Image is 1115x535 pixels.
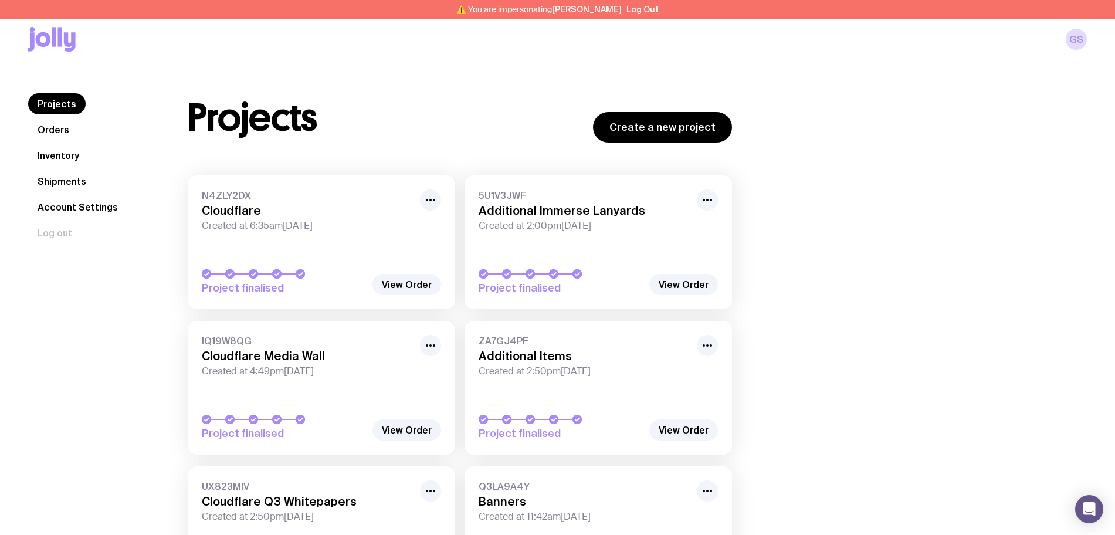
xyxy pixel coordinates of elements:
span: N4ZLY2DX [202,189,413,201]
span: Q3LA9A4Y [479,480,690,492]
a: N4ZLY2DXCloudflareCreated at 6:35am[DATE]Project finalised [188,175,455,309]
span: UX823MIV [202,480,413,492]
a: View Order [372,274,441,295]
span: Created at 2:50pm[DATE] [202,511,413,523]
span: ZA7GJ4PF [479,335,690,347]
a: Projects [28,93,86,114]
span: Created at 11:42am[DATE] [479,511,690,523]
h3: Cloudflare [202,204,413,218]
span: Project finalised [479,281,643,295]
a: Shipments [28,171,96,192]
h1: Projects [188,99,317,137]
span: Created at 2:50pm[DATE] [479,365,690,377]
a: Inventory [28,145,89,166]
button: Log out [28,222,82,243]
div: Open Intercom Messenger [1075,495,1103,523]
span: Created at 4:49pm[DATE] [202,365,413,377]
h3: Additional Immerse Lanyards [479,204,690,218]
a: IQ19W8QGCloudflare Media WallCreated at 4:49pm[DATE]Project finalised [188,321,455,455]
a: View Order [649,274,718,295]
button: Log Out [626,5,659,14]
a: Create a new project [593,112,732,143]
span: ⚠️ You are impersonating [456,5,622,14]
a: GS [1066,29,1087,50]
span: Project finalised [479,426,643,441]
span: [PERSON_NAME] [552,5,622,14]
span: IQ19W8QG [202,335,413,347]
h3: Cloudflare Media Wall [202,349,413,363]
a: View Order [372,419,441,441]
a: ZA7GJ4PFAdditional ItemsCreated at 2:50pm[DATE]Project finalised [465,321,732,455]
span: Project finalised [202,426,366,441]
span: Created at 6:35am[DATE] [202,220,413,232]
a: Orders [28,119,79,140]
span: Created at 2:00pm[DATE] [479,220,690,232]
a: 5U1V3JWFAdditional Immerse LanyardsCreated at 2:00pm[DATE]Project finalised [465,175,732,309]
span: 5U1V3JWF [479,189,690,201]
a: Account Settings [28,197,127,218]
h3: Cloudflare Q3 Whitepapers [202,495,413,509]
span: Project finalised [202,281,366,295]
h3: Banners [479,495,690,509]
h3: Additional Items [479,349,690,363]
a: View Order [649,419,718,441]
